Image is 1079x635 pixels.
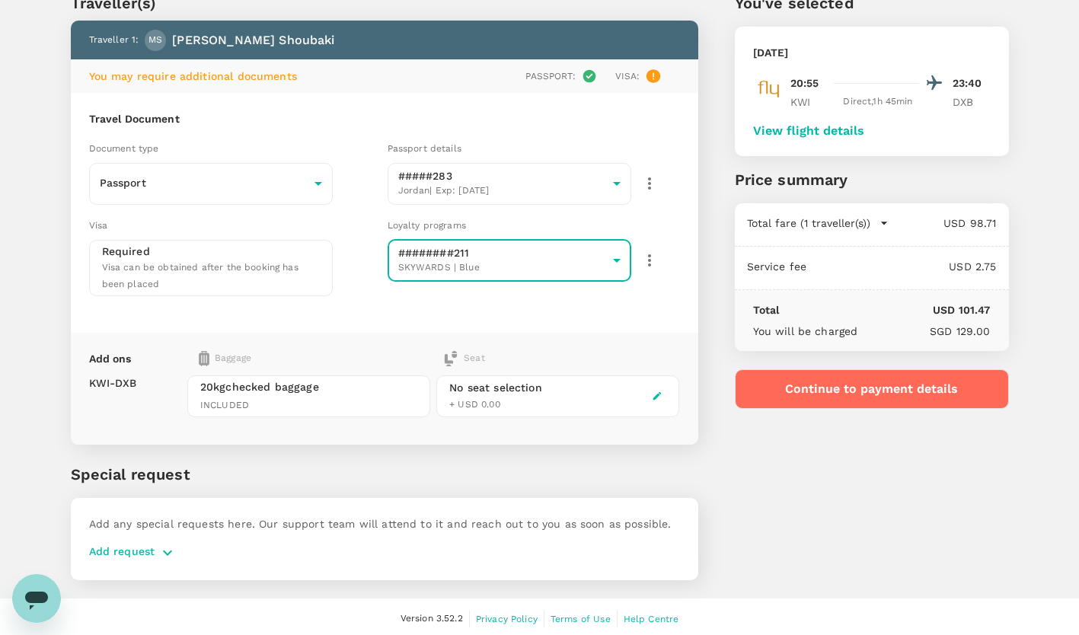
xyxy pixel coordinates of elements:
div: #####283Jordan| Exp: [DATE] [388,158,631,209]
button: Total fare (1 traveller(s)) [747,215,889,231]
p: KWI - DXB [89,375,137,391]
div: Baggage [199,351,376,366]
p: ########211 [398,245,607,260]
span: + USD 0.00 [449,399,500,410]
p: SGD 129.00 [857,324,990,339]
span: MS [148,33,162,48]
p: Add request [89,544,155,562]
span: Visa [89,220,108,231]
span: Visa can be obtained after the booking has been placed [102,262,298,289]
div: Direct , 1h 45min [838,94,919,110]
div: No seat selection [449,380,542,396]
p: Add any special requests here. Our support team will attend to it and reach out to you as soon as... [89,516,680,531]
p: #####283 [398,168,607,183]
p: Visa : [615,69,640,83]
p: [PERSON_NAME] Shoubaki [172,31,334,49]
span: Jordan | Exp: [DATE] [398,183,607,199]
a: Terms of Use [551,611,611,627]
span: Loyalty programs [388,220,466,231]
p: 20:55 [790,75,819,91]
span: 20kg checked baggage [200,379,417,394]
p: Passport [100,175,308,190]
a: Help Centre [624,611,679,627]
span: You may require additional documents [89,70,297,82]
p: Price summary [735,168,1009,191]
p: Total fare (1 traveller(s)) [747,215,870,231]
span: SKYWARDS | Blue [398,260,607,276]
p: Required [102,244,150,259]
span: Terms of Use [551,614,611,624]
span: Version 3.52.2 [401,611,463,627]
span: Help Centre [624,614,679,624]
div: ########211SKYWARDS | Blue [388,235,631,286]
p: You will be charged [753,324,858,339]
img: baggage-icon [199,351,209,366]
h6: Travel Document [89,111,680,128]
button: View flight details [753,124,864,138]
p: Special request [71,463,698,486]
div: Passport [89,164,333,203]
p: USD 101.47 [779,302,990,317]
p: KWI [790,94,828,110]
p: DXB [953,94,991,110]
p: USD 2.75 [806,259,996,274]
iframe: Button to launch messaging window [12,574,61,623]
p: Total [753,302,780,317]
button: Continue to payment details [735,369,1009,409]
img: baggage-icon [443,351,458,366]
img: FZ [753,74,784,104]
p: Passport : [525,69,575,83]
p: Traveller 1 : [89,33,139,48]
span: Passport details [388,143,461,154]
p: USD 98.71 [889,215,997,231]
a: Privacy Policy [476,611,538,627]
span: Privacy Policy [476,614,538,624]
span: Document type [89,143,159,154]
span: INCLUDED [200,398,417,413]
div: Seat [443,351,485,366]
p: Service fee [747,259,807,274]
p: 23:40 [953,75,991,91]
p: [DATE] [753,45,789,60]
p: Add ons [89,351,132,366]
